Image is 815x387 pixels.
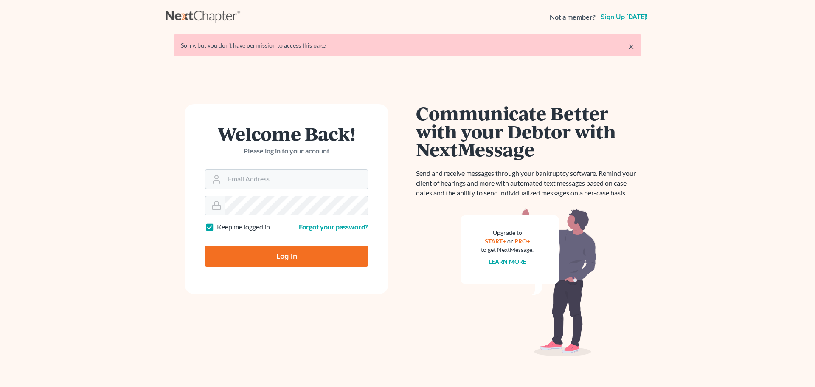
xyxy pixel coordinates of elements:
a: Sign up [DATE]! [599,14,649,20]
div: Upgrade to [481,229,534,237]
p: Please log in to your account [205,146,368,156]
span: or [507,237,513,245]
input: Email Address [225,170,368,189]
h1: Welcome Back! [205,124,368,143]
a: × [628,41,634,51]
img: nextmessage_bg-59042aed3d76b12b5cd301f8e5b87938c9018125f34e5fa2b7a6b67550977c72.svg [461,208,596,357]
a: START+ [485,237,506,245]
strong: Not a member? [550,12,596,22]
div: to get NextMessage. [481,246,534,254]
h1: Communicate Better with your Debtor with NextMessage [416,104,641,158]
label: Keep me logged in [217,222,270,232]
div: Sorry, but you don't have permission to access this page [181,41,634,50]
a: Forgot your password? [299,223,368,231]
a: PRO+ [514,237,530,245]
a: Learn more [489,258,526,265]
input: Log In [205,246,368,267]
p: Send and receive messages through your bankruptcy software. Remind your client of hearings and mo... [416,169,641,198]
